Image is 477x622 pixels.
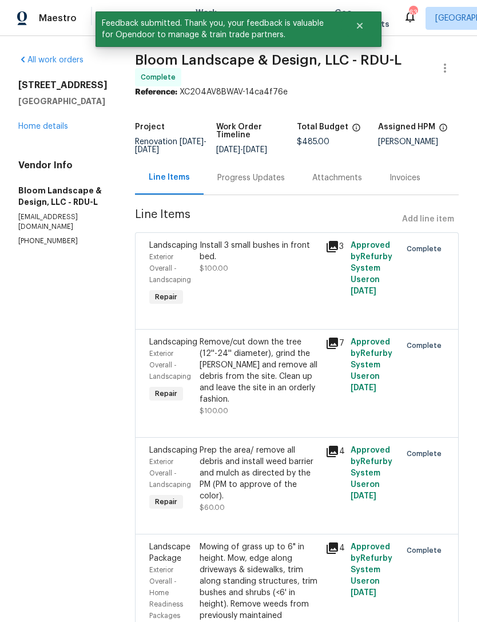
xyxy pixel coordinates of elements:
[335,7,389,30] span: Geo Assignments
[18,212,108,232] p: [EMAIL_ADDRESS][DOMAIN_NAME]
[297,123,348,131] h5: Total Budget
[407,243,446,255] span: Complete
[200,336,319,405] div: Remove/cut down the tree (12''-24'' diameter), grind the [PERSON_NAME] and remove all debris from...
[149,446,197,454] span: Landscaping
[18,160,108,171] h4: Vendor Info
[217,172,285,184] div: Progress Updates
[216,146,240,154] span: [DATE]
[180,138,204,146] span: [DATE]
[439,123,448,138] span: The hpm assigned to this work order.
[389,172,420,184] div: Invoices
[18,122,68,130] a: Home details
[325,445,344,458] div: 4
[96,11,341,47] span: Feedback submitted. Thank you, your feedback is valuable for Opendoor to manage & train trade par...
[18,56,84,64] a: All work orders
[18,80,108,91] h2: [STREET_ADDRESS]
[150,388,182,399] span: Repair
[141,72,180,83] span: Complete
[149,458,191,488] span: Exterior Overall - Landscaping
[149,253,191,283] span: Exterior Overall - Landscaping
[135,123,165,131] h5: Project
[149,350,191,380] span: Exterior Overall - Landscaping
[149,543,190,562] span: Landscape Package
[312,172,362,184] div: Attachments
[200,240,319,263] div: Install 3 small bushes in front bed.
[351,287,376,295] span: [DATE]
[135,138,206,154] span: Renovation
[352,123,361,138] span: The total cost of line items that have been proposed by Opendoor. This sum includes line items th...
[135,86,459,98] div: XC204AV8BWAV-14ca4f76e
[200,265,228,272] span: $100.00
[135,146,159,154] span: [DATE]
[351,543,392,597] span: Approved by Refurby System User on
[18,236,108,246] p: [PHONE_NUMBER]
[135,138,206,154] span: -
[407,545,446,556] span: Complete
[18,96,108,107] h5: [GEOGRAPHIC_DATA]
[351,589,376,597] span: [DATE]
[351,384,376,392] span: [DATE]
[407,448,446,459] span: Complete
[325,240,344,253] div: 3
[351,241,392,295] span: Approved by Refurby System User on
[407,340,446,351] span: Complete
[378,123,435,131] h5: Assigned HPM
[325,541,344,555] div: 4
[200,504,225,511] span: $60.00
[150,291,182,303] span: Repair
[200,407,228,414] span: $100.00
[196,7,225,30] span: Work Orders
[325,336,344,350] div: 7
[409,7,417,18] div: 63
[135,209,397,230] span: Line Items
[341,14,379,37] button: Close
[351,446,392,500] span: Approved by Refurby System User on
[149,172,190,183] div: Line Items
[149,566,183,619] span: Exterior Overall - Home Readiness Packages
[216,146,267,154] span: -
[351,492,376,500] span: [DATE]
[216,123,297,139] h5: Work Order Timeline
[39,13,77,24] span: Maestro
[150,496,182,508] span: Repair
[378,138,459,146] div: [PERSON_NAME]
[200,445,319,502] div: Prep the area/ remove all debris and install weed barrier and mulch as directed by the PM (PM to ...
[135,53,402,67] span: Bloom Landscape & Design, LLC - RDU-L
[18,185,108,208] h5: Bloom Landscape & Design, LLC - RDU-L
[149,241,197,249] span: Landscaping
[297,138,329,146] span: $485.00
[243,146,267,154] span: [DATE]
[149,338,197,346] span: Landscaping
[351,338,392,392] span: Approved by Refurby System User on
[135,88,177,96] b: Reference:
